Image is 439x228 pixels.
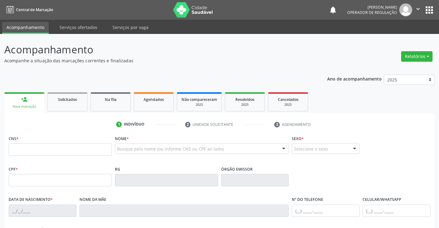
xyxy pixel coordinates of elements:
label: Data de nascimento [9,195,53,205]
span: Não compareceram [181,97,217,102]
div: 2025 [230,102,260,107]
i:  [415,6,421,12]
div: 2025 [181,102,217,107]
p: Acompanhe a situação das marcações correntes e finalizadas [4,57,306,64]
span: Resolvidos [235,97,254,102]
span: Selecione o sexo [294,146,328,152]
input: (__) _____-_____ [292,205,360,217]
label: Nº do Telefone [292,195,323,205]
button: notifications [329,6,337,14]
p: Acompanhamento [4,42,306,57]
a: Central de Marcação [4,5,53,15]
div: Indivíduo [124,122,144,127]
div: person_add [21,96,28,103]
label: Sexo [292,134,304,143]
label: Órgão emissor [221,164,253,174]
span: Solicitados [58,97,77,102]
div: Nova marcação [9,104,40,109]
input: (__) _____-_____ [363,205,430,217]
a: Serviços por vaga [108,22,153,33]
button: apps [424,5,435,15]
label: CNS [9,134,18,143]
div: 2025 [273,102,303,107]
button:  [412,3,424,16]
div: [PERSON_NAME] [347,5,397,10]
label: Celular/WhatsApp [363,195,401,205]
a: Acompanhamento [2,22,49,34]
label: Nome da mãe [79,195,106,205]
button: Relatórios [401,51,433,62]
span: Agendados [144,97,164,102]
label: Nome [115,134,129,143]
img: img [399,3,412,16]
span: Operador de regulação [347,10,397,15]
label: CPF [9,164,18,174]
div: 1 [116,122,122,127]
span: Cancelados [278,97,299,102]
span: Busque pelo nome (ou informe CNS ou CPF ao lado) [117,146,224,152]
span: Na fila [105,97,116,102]
span: Central de Marcação [16,7,53,12]
p: Ano de acompanhamento [327,75,382,82]
input: __/__/____ [9,205,76,217]
label: RG [115,164,120,174]
a: Serviços ofertados [55,22,102,33]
